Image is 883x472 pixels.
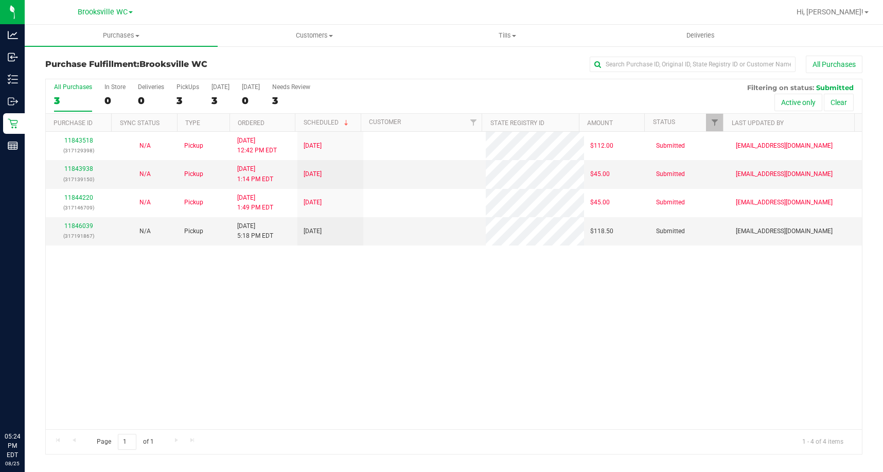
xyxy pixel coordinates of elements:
span: Submitted [656,169,685,179]
span: Pickup [184,198,203,207]
span: Submitted [656,198,685,207]
span: [EMAIL_ADDRESS][DOMAIN_NAME] [736,169,833,179]
a: State Registry ID [490,119,544,127]
div: 3 [176,95,199,107]
a: 11843518 [64,137,93,144]
span: Brooksville WC [139,59,207,69]
input: Search Purchase ID, Original ID, State Registry ID or Customer Name... [590,57,796,72]
div: Needs Review [272,83,310,91]
a: 11846039 [64,222,93,230]
inline-svg: Retail [8,118,18,129]
span: $118.50 [590,226,613,236]
span: [DATE] [304,226,322,236]
span: $45.00 [590,198,610,207]
inline-svg: Inbound [8,52,18,62]
span: [DATE] 5:18 PM EDT [237,221,273,241]
span: Not Applicable [139,142,151,149]
inline-svg: Inventory [8,74,18,84]
a: Deliveries [604,25,797,46]
p: (317191867) [52,231,106,241]
span: Not Applicable [139,228,151,235]
p: 08/25 [5,460,20,467]
a: Customers [218,25,411,46]
a: Scheduled [304,119,350,126]
a: Status [653,118,675,126]
button: Active only [774,94,822,111]
button: N/A [139,169,151,179]
div: In Store [104,83,126,91]
button: Clear [824,94,854,111]
div: 0 [138,95,164,107]
span: [DATE] [304,198,322,207]
inline-svg: Analytics [8,30,18,40]
span: $112.00 [590,141,613,151]
span: [DATE] [304,169,322,179]
span: [DATE] 1:14 PM EDT [237,164,273,184]
div: 3 [272,95,310,107]
a: Purchase ID [54,119,93,127]
a: Sync Status [120,119,160,127]
span: Submitted [816,83,854,92]
span: Deliveries [673,31,729,40]
iframe: Resource center [10,390,41,421]
a: Customer [369,118,401,126]
span: [DATE] 1:49 PM EDT [237,193,273,213]
span: $45.00 [590,169,610,179]
button: N/A [139,141,151,151]
span: Not Applicable [139,199,151,206]
a: Tills [411,25,604,46]
p: (317139150) [52,174,106,184]
span: [EMAIL_ADDRESS][DOMAIN_NAME] [736,198,833,207]
p: (317129398) [52,146,106,155]
span: 1 - 4 of 4 items [794,434,852,449]
div: 0 [242,95,260,107]
a: Amount [587,119,613,127]
div: 3 [211,95,229,107]
div: 0 [104,95,126,107]
button: N/A [139,198,151,207]
span: Pickup [184,226,203,236]
span: Hi, [PERSON_NAME]! [797,8,863,16]
a: 11843938 [64,165,93,172]
div: PickUps [176,83,199,91]
a: 11844220 [64,194,93,201]
a: Ordered [238,119,264,127]
div: [DATE] [211,83,229,91]
a: Type [185,119,200,127]
span: Not Applicable [139,170,151,178]
span: Filtering on status: [747,83,814,92]
a: Purchases [25,25,218,46]
span: Customers [218,31,410,40]
span: Page of 1 [88,434,162,450]
inline-svg: Reports [8,141,18,151]
span: [DATE] 12:42 PM EDT [237,136,277,155]
span: Purchases [25,31,218,40]
div: 3 [54,95,92,107]
span: Brooksville WC [78,8,128,16]
span: [EMAIL_ADDRESS][DOMAIN_NAME] [736,226,833,236]
a: Filter [706,114,723,131]
span: Pickup [184,141,203,151]
h3: Purchase Fulfillment: [45,60,317,69]
span: Tills [412,31,604,40]
span: [EMAIL_ADDRESS][DOMAIN_NAME] [736,141,833,151]
div: [DATE] [242,83,260,91]
span: Submitted [656,226,685,236]
button: All Purchases [806,56,862,73]
span: Pickup [184,169,203,179]
div: All Purchases [54,83,92,91]
p: (317146709) [52,203,106,213]
span: Submitted [656,141,685,151]
button: N/A [139,226,151,236]
input: 1 [118,434,136,450]
a: Filter [465,114,482,131]
inline-svg: Outbound [8,96,18,107]
div: Deliveries [138,83,164,91]
a: Last Updated By [732,119,784,127]
span: [DATE] [304,141,322,151]
p: 05:24 PM EDT [5,432,20,460]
